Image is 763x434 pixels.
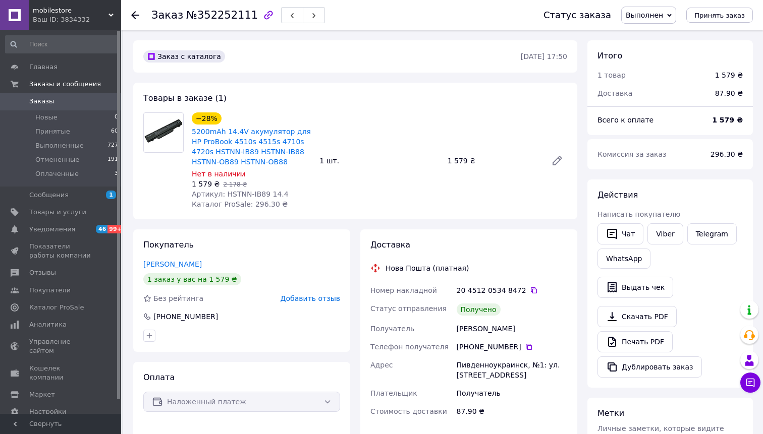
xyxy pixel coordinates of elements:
div: Заказ с каталога [143,50,225,63]
span: Показатели работы компании [29,242,93,260]
span: mobilestore [33,6,108,15]
a: Viber [647,223,683,244]
div: Статус заказа [543,10,611,20]
div: Пивденноукраинск, №1: ул. [STREET_ADDRESS] [455,356,569,384]
span: Уведомления [29,225,75,234]
span: Стоимость доставки [370,407,447,415]
span: 296.30 ₴ [711,150,743,158]
div: 20 4512 0534 8472 [457,285,567,295]
span: Оплаченные [35,169,79,178]
div: 87.90 ₴ [709,82,749,104]
div: 1 заказ у вас на 1 579 ₴ [143,273,241,285]
span: 99+ [107,225,124,233]
span: Статус отправления [370,304,447,313]
span: Заказы и сообщения [29,80,101,89]
span: 1 товар [597,71,626,79]
div: Получено [457,303,501,316]
span: Всего к оплате [597,116,653,124]
span: Действия [597,190,638,200]
span: Плательщик [370,389,417,397]
span: 2 178 ₴ [223,181,247,188]
a: [PERSON_NAME] [143,260,202,268]
div: [PHONE_NUMBER] [152,312,219,322]
div: [PHONE_NUMBER] [457,342,567,352]
div: 1 579 ₴ [444,154,543,168]
a: Редактировать [547,151,567,171]
span: Аналитика [29,320,67,329]
span: Заказ [151,9,183,21]
span: 60 [111,127,118,136]
span: Главная [29,63,58,72]
span: Новые [35,113,58,122]
span: Маркет [29,390,55,399]
span: Принять заказ [694,12,745,19]
div: 87.90 ₴ [455,402,569,420]
span: Метки [597,408,624,418]
span: Оплата [143,373,175,382]
span: 0 [115,113,118,122]
button: Принять заказ [686,8,753,23]
div: 1 579 ₴ [715,70,743,80]
span: Телефон получателя [370,343,449,351]
span: 727 [107,141,118,150]
span: Настройки [29,407,66,416]
span: Адрес [370,361,393,369]
span: Заказы [29,97,54,106]
span: Сообщения [29,191,69,200]
span: Артикул: HSTNN-IB89 14.4 [192,190,289,198]
button: Чат [597,223,643,244]
span: 46 [96,225,107,233]
span: Написать покупателю [597,210,680,218]
a: Telegram [687,223,737,244]
span: Выполненные [35,141,84,150]
div: Нова Пошта (платная) [383,263,471,273]
span: Каталог ProSale [29,303,84,312]
span: Доставка [370,240,410,250]
span: Доставка [597,89,632,97]
span: Итого [597,51,622,60]
span: Получатель [370,325,414,333]
div: −28% [192,112,222,125]
a: WhatsApp [597,249,650,269]
a: Скачать PDF [597,306,677,327]
img: 5200mAh 14.4V акумулятор для HP ProBook 4510s 4515s 4710s 4720s HSTNN-IB89 HSTNN-IB88 HSTNN-OB89 ... [144,118,183,146]
div: [PERSON_NAME] [455,320,569,338]
button: Выдать чек [597,277,673,298]
span: Нет в наличии [192,170,246,178]
b: 1 579 ₴ [712,116,743,124]
span: Принятые [35,127,70,136]
span: Отзывы [29,268,56,277]
button: Дублировать заказ [597,356,702,378]
span: 1 [106,191,116,199]
span: Покупатели [29,286,71,295]
span: 191 [107,155,118,164]
div: Вернуться назад [131,10,139,20]
span: №352252111 [186,9,258,21]
span: Без рейтинга [153,294,203,302]
span: Отмененные [35,155,79,164]
span: Каталог ProSale: 296.30 ₴ [192,200,288,208]
span: 1 579 ₴ [192,180,220,188]
span: Управление сайтом [29,337,93,355]
div: Ваш ID: 3834332 [33,15,121,24]
a: 5200mAh 14.4V акумулятор для HP ProBook 4510s 4515s 4710s 4720s HSTNN-IB89 HSTNN-IB88 HSTNN-OB89 ... [192,128,311,166]
span: Товары и услуги [29,208,86,217]
span: 3 [115,169,118,178]
div: Получатель [455,384,569,402]
span: Номер накладной [370,286,437,294]
a: Печать PDF [597,331,673,352]
input: Поиск [5,35,119,53]
span: Выполнен [626,11,663,19]
button: Чат с покупателем [740,373,760,393]
div: 1 шт. [315,154,443,168]
span: Кошелек компании [29,364,93,382]
span: Товары в заказе (1) [143,93,227,103]
time: [DATE] 17:50 [521,52,567,60]
span: Комиссия за заказ [597,150,667,158]
span: Покупатель [143,240,194,250]
span: Добавить отзыв [281,294,340,302]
